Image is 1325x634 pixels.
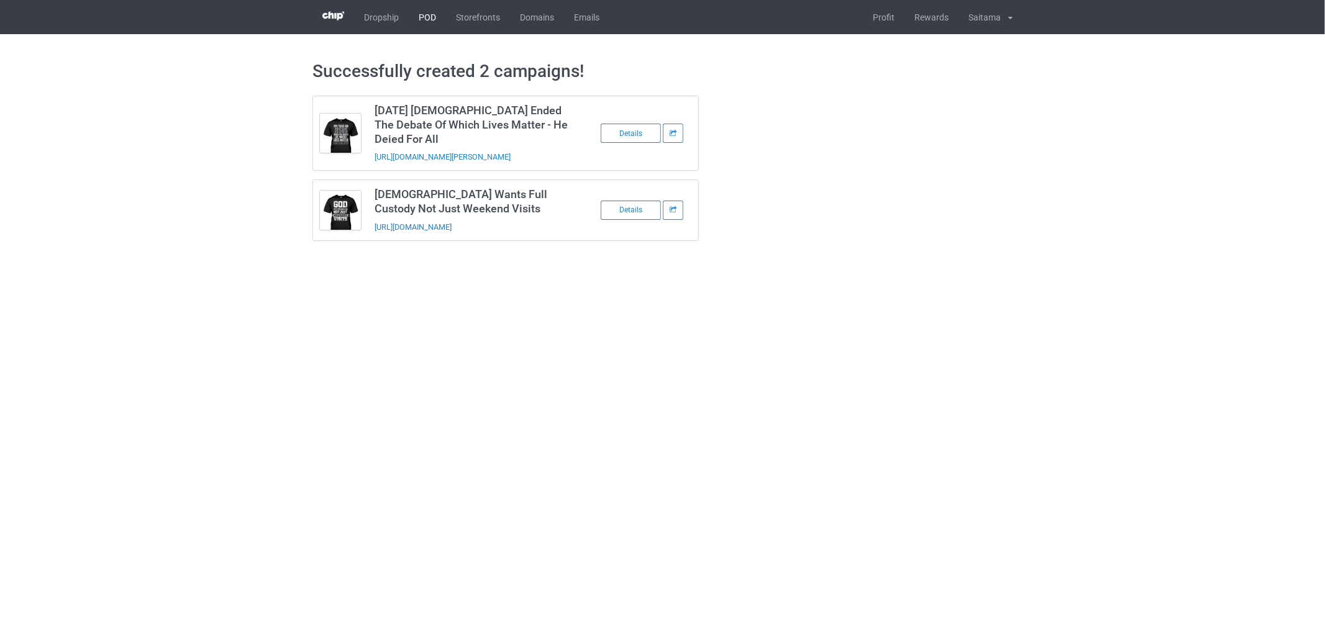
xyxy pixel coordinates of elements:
h3: [DEMOGRAPHIC_DATA] Wants Full Custody Not Just Weekend Visits [375,187,571,215]
h1: Successfully created 2 campaigns! [312,60,1013,83]
img: 3d383065fc803cdd16c62507c020ddf8.png [322,11,344,20]
h3: [DATE] [DEMOGRAPHIC_DATA] Ended The Debate Of Which Lives Matter - He Deied For All [375,103,571,146]
div: Saitama [958,2,1001,33]
a: [URL][DOMAIN_NAME][PERSON_NAME] [375,152,511,161]
div: Details [601,124,661,143]
a: Details [601,204,663,214]
a: Details [601,128,663,138]
a: [URL][DOMAIN_NAME] [375,222,452,232]
div: Details [601,201,661,220]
